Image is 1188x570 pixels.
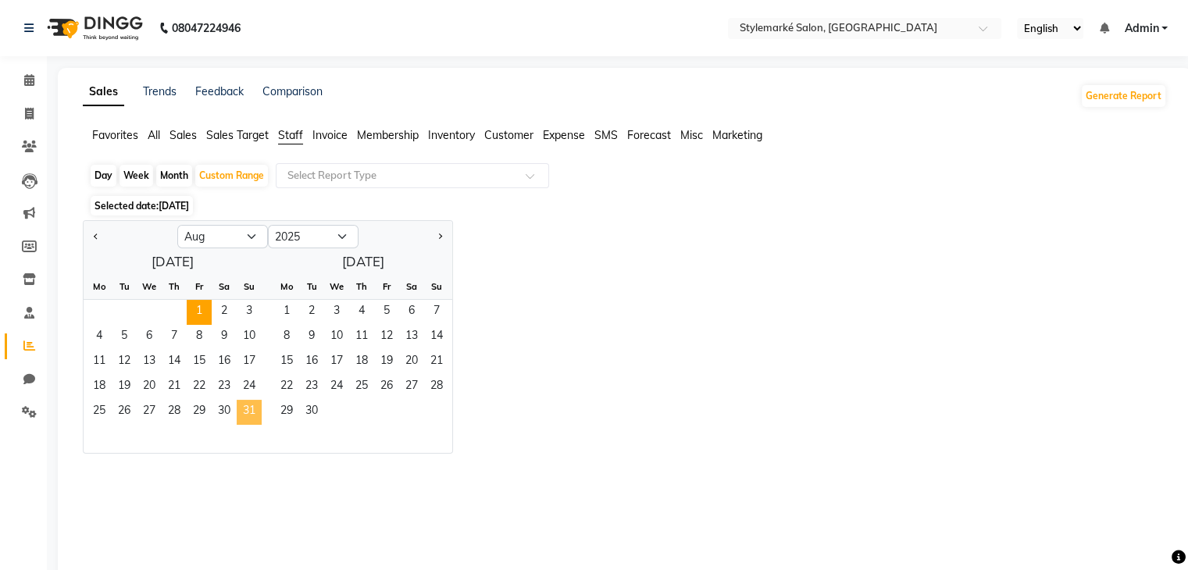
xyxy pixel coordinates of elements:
div: Saturday, September 6, 2025 [399,300,424,325]
span: 24 [237,375,262,400]
span: 1 [187,300,212,325]
div: Thursday, September 4, 2025 [349,300,374,325]
span: 16 [212,350,237,375]
span: 18 [87,375,112,400]
div: Tuesday, September 16, 2025 [299,350,324,375]
span: 26 [112,400,137,425]
div: Monday, August 18, 2025 [87,375,112,400]
div: Tuesday, September 23, 2025 [299,375,324,400]
div: Tu [299,274,324,299]
span: Sales [169,128,197,142]
span: 7 [424,300,449,325]
div: Th [349,274,374,299]
span: 30 [212,400,237,425]
span: 13 [137,350,162,375]
span: Expense [543,128,585,142]
span: 26 [374,375,399,400]
div: Monday, September 29, 2025 [274,400,299,425]
div: Sunday, September 14, 2025 [424,325,449,350]
span: 30 [299,400,324,425]
div: Friday, August 15, 2025 [187,350,212,375]
span: 5 [374,300,399,325]
div: Saturday, September 27, 2025 [399,375,424,400]
div: Thursday, August 14, 2025 [162,350,187,375]
div: Monday, August 25, 2025 [87,400,112,425]
span: 5 [112,325,137,350]
div: Tuesday, September 2, 2025 [299,300,324,325]
div: Monday, September 1, 2025 [274,300,299,325]
div: Tuesday, September 30, 2025 [299,400,324,425]
div: Thursday, September 25, 2025 [349,375,374,400]
span: 24 [324,375,349,400]
span: 29 [187,400,212,425]
span: Staff [278,128,303,142]
span: Admin [1124,20,1158,37]
div: Monday, September 22, 2025 [274,375,299,400]
select: Select month [177,225,268,248]
div: Tuesday, August 12, 2025 [112,350,137,375]
span: 4 [349,300,374,325]
span: 17 [237,350,262,375]
span: [DATE] [159,200,189,212]
span: 27 [399,375,424,400]
a: Feedback [195,84,244,98]
div: Sunday, August 3, 2025 [237,300,262,325]
span: 8 [274,325,299,350]
span: 12 [112,350,137,375]
a: Sales [83,78,124,106]
div: We [137,274,162,299]
div: Fr [187,274,212,299]
span: 4 [87,325,112,350]
div: Thursday, August 7, 2025 [162,325,187,350]
a: Trends [143,84,177,98]
span: 3 [324,300,349,325]
span: 25 [87,400,112,425]
span: 15 [274,350,299,375]
span: 22 [274,375,299,400]
div: Wednesday, September 17, 2025 [324,350,349,375]
span: 17 [324,350,349,375]
div: Saturday, August 2, 2025 [212,300,237,325]
div: Thursday, August 28, 2025 [162,400,187,425]
div: Wednesday, September 3, 2025 [324,300,349,325]
div: Monday, August 11, 2025 [87,350,112,375]
span: 1 [274,300,299,325]
span: Invoice [312,128,348,142]
span: 21 [162,375,187,400]
span: 19 [112,375,137,400]
span: 11 [87,350,112,375]
span: 31 [237,400,262,425]
div: Tuesday, August 19, 2025 [112,375,137,400]
div: Saturday, September 20, 2025 [399,350,424,375]
div: Wednesday, August 20, 2025 [137,375,162,400]
span: Forecast [627,128,671,142]
span: Customer [484,128,533,142]
span: 2 [299,300,324,325]
span: 2 [212,300,237,325]
div: Th [162,274,187,299]
a: Comparison [262,84,323,98]
div: Sunday, August 17, 2025 [237,350,262,375]
span: 22 [187,375,212,400]
div: Wednesday, September 24, 2025 [324,375,349,400]
b: 08047224946 [172,6,241,50]
div: Thursday, September 18, 2025 [349,350,374,375]
span: 6 [137,325,162,350]
span: 13 [399,325,424,350]
span: 14 [162,350,187,375]
span: 16 [299,350,324,375]
span: 19 [374,350,399,375]
span: 11 [349,325,374,350]
div: Wednesday, August 13, 2025 [137,350,162,375]
div: Sa [399,274,424,299]
div: Friday, August 29, 2025 [187,400,212,425]
span: 12 [374,325,399,350]
div: Tuesday, September 9, 2025 [299,325,324,350]
div: Wednesday, August 27, 2025 [137,400,162,425]
div: Monday, September 8, 2025 [274,325,299,350]
div: Custom Range [195,165,268,187]
span: 14 [424,325,449,350]
span: Membership [357,128,419,142]
span: Sales Target [206,128,269,142]
span: 9 [299,325,324,350]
